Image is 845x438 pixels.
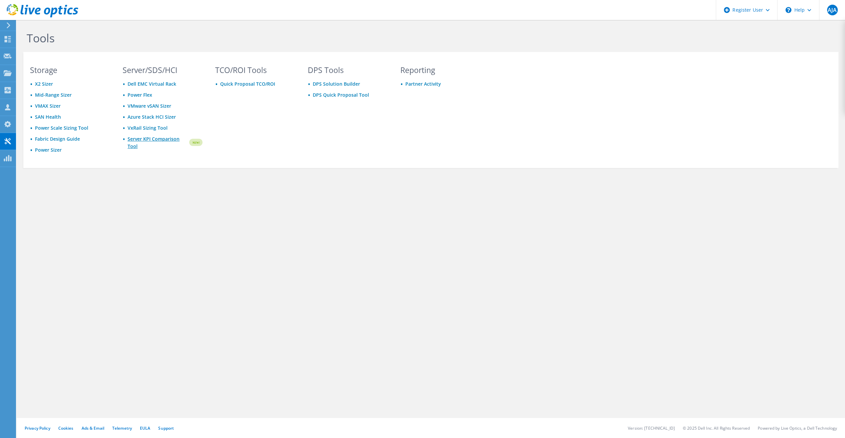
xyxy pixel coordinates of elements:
a: VMAX Sizer [35,103,61,109]
a: EULA [140,425,150,431]
img: new-badge.svg [188,135,203,150]
a: Dell EMC Virtual Rack [128,81,176,87]
a: SAN Health [35,114,61,120]
span: AJA [827,5,838,15]
h3: Server/SDS/HCI [123,66,203,74]
a: Azure Stack HCI Sizer [128,114,176,120]
a: X2 Sizer [35,81,53,87]
h3: Reporting [400,66,480,74]
a: DPS Quick Proposal Tool [313,92,369,98]
a: Cookies [58,425,74,431]
a: Support [158,425,174,431]
a: Server KPI Comparison Tool [128,135,188,150]
a: Ads & Email [82,425,104,431]
svg: \n [785,7,791,13]
li: © 2025 Dell Inc. All Rights Reserved [683,425,750,431]
h3: TCO/ROI Tools [215,66,295,74]
a: Power Scale Sizing Tool [35,125,88,131]
h3: DPS Tools [308,66,388,74]
h3: Storage [30,66,110,74]
a: Fabric Design Guide [35,136,80,142]
a: Partner Activity [405,81,441,87]
a: VMware vSAN Sizer [128,103,171,109]
li: Version: [TECHNICAL_ID] [628,425,675,431]
h1: Tools [27,31,476,45]
a: Mid-Range Sizer [35,92,72,98]
a: Quick Proposal TCO/ROI [220,81,275,87]
a: Power Sizer [35,147,62,153]
a: Privacy Policy [25,425,50,431]
a: DPS Solution Builder [313,81,360,87]
a: Telemetry [112,425,132,431]
a: VxRail Sizing Tool [128,125,168,131]
a: Power Flex [128,92,152,98]
li: Powered by Live Optics, a Dell Technology [758,425,837,431]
